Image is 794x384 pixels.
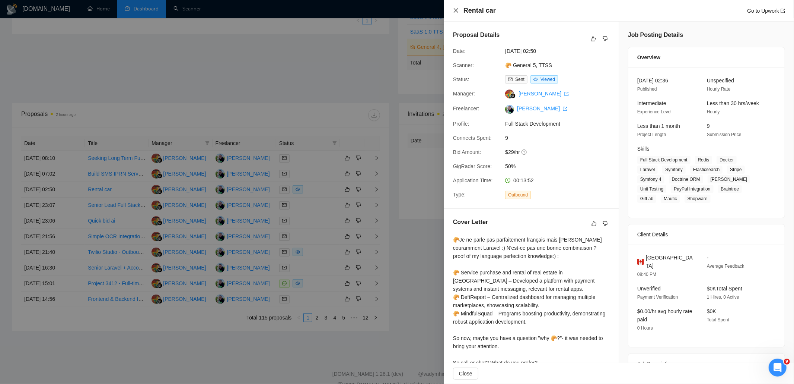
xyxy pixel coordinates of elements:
span: Unverified [637,286,661,292]
span: export [564,92,569,96]
span: Profile: [453,121,469,127]
span: Outbound [505,191,531,199]
a: [PERSON_NAME] export [517,106,567,111]
span: export [781,9,785,13]
img: c1wb4Avu8h9cNp1h_fzU5_O9FXAWCBY7M3KOGlKb5jvdE9PnBFOxb8A4I01Tw_BuMe [505,105,514,114]
span: [DATE] 02:50 [505,47,617,55]
span: Docker [717,156,737,164]
span: 9 [784,359,790,365]
span: clock-circle [505,178,510,183]
h4: Rental car [463,6,496,15]
h5: Job Posting Details [628,31,683,40]
span: Date: [453,48,465,54]
span: Less than 1 month [637,123,680,129]
span: dislike [603,36,608,42]
span: close [453,7,459,13]
span: Scanner: [453,62,474,68]
span: Payment Verification [637,295,678,300]
span: Stripe [727,166,744,174]
span: Bid Amount: [453,149,481,155]
span: Unit Testing [637,185,666,193]
span: Skills [637,146,650,152]
span: GigRadar Score: [453,163,492,169]
span: 0 Hours [637,325,653,331]
button: Close [453,7,459,14]
a: Go to Upworkexport [747,8,785,14]
span: Full Stack Development [637,156,691,164]
span: GitLab [637,195,656,203]
span: Viewed [541,77,555,82]
div: 🥐Je ne parle pas parfaitement français mais [PERSON_NAME] couramment Laravel :) N'est-ce pas une ... [453,236,610,367]
span: Full Stack Development [505,120,617,128]
button: like [589,34,598,43]
button: dislike [601,34,610,43]
span: mail [508,77,513,82]
span: Less than 30 hrs/week [707,100,759,106]
div: Client Details [637,224,776,245]
span: Symfony 4 [637,175,664,183]
button: Close [453,368,478,380]
span: $0K Total Spent [707,286,742,292]
span: Mautic [661,195,680,203]
span: Published [637,86,657,92]
span: Overview [637,53,660,62]
span: Close [459,369,472,378]
span: Doctrine ORM [669,175,703,183]
a: [PERSON_NAME] export [519,91,569,97]
span: Average Feedback [707,264,744,269]
div: Job Description [637,354,776,374]
span: Submission Price [707,132,742,137]
span: Manager: [453,91,475,97]
span: Type: [453,192,466,198]
span: - [707,255,709,261]
span: [DATE] 02:36 [637,78,668,84]
span: Application Time: [453,177,493,183]
h5: Cover Letter [453,218,488,227]
span: like [591,221,597,227]
button: dislike [601,219,610,228]
h5: Proposal Details [453,31,500,40]
span: $0.00/hr avg hourly rate paid [637,308,692,322]
span: PayPal Integration [671,185,713,193]
span: eye [533,77,538,82]
span: Unspecified [707,78,734,84]
span: 00:13:52 [513,177,534,183]
span: $29/hr [505,148,617,156]
span: Shopware [685,195,711,203]
span: $0K [707,308,716,314]
span: [GEOGRAPHIC_DATA] [646,254,695,270]
span: 50% [505,162,617,170]
span: Experience Level [637,109,672,114]
iframe: Intercom live chat [769,359,787,377]
span: Hourly [707,109,720,114]
span: Connects Spent: [453,135,492,141]
span: 1 Hires, 0 Active [707,295,739,300]
span: 9 [707,123,710,129]
span: 08:40 PM [637,272,656,277]
span: Symfony [662,166,686,174]
img: gigradar-bm.png [510,93,516,98]
a: 🥐 General 5, TTSS [505,62,552,68]
span: like [591,36,596,42]
span: Total Spent [707,317,729,322]
button: like [590,219,599,228]
span: Freelancer: [453,106,479,111]
span: question-circle [522,149,527,155]
span: Elasticsearch [690,166,723,174]
span: Project Length [637,132,666,137]
span: Hourly Rate [707,86,730,92]
span: Redis [695,156,712,164]
span: Braintree [718,185,742,193]
span: Sent [515,77,524,82]
span: dislike [603,221,608,227]
span: [PERSON_NAME] [708,175,750,183]
span: Intermediate [637,100,666,106]
span: Laravel [637,166,658,174]
span: Status: [453,76,469,82]
span: export [563,107,567,111]
span: 9 [505,134,617,142]
img: 🇨🇦 [637,258,644,266]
